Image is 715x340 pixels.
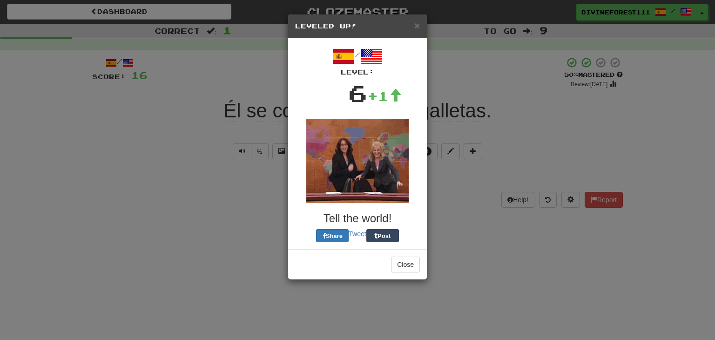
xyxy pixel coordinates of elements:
[414,20,420,30] button: Close
[366,229,399,242] button: Post
[295,68,420,77] div: Level:
[316,229,349,242] button: Share
[295,45,420,77] div: /
[348,77,367,109] div: 6
[295,21,420,31] h5: Leveled Up!
[306,119,409,203] img: tina-fey-e26f0ac03c4892f6ddeb7d1003ac1ab6e81ce7d97c2ff70d0ee9401e69e3face.gif
[367,87,402,105] div: +1
[391,257,420,272] button: Close
[414,20,420,31] span: ×
[295,212,420,224] h3: Tell the world!
[349,230,366,238] a: Tweet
